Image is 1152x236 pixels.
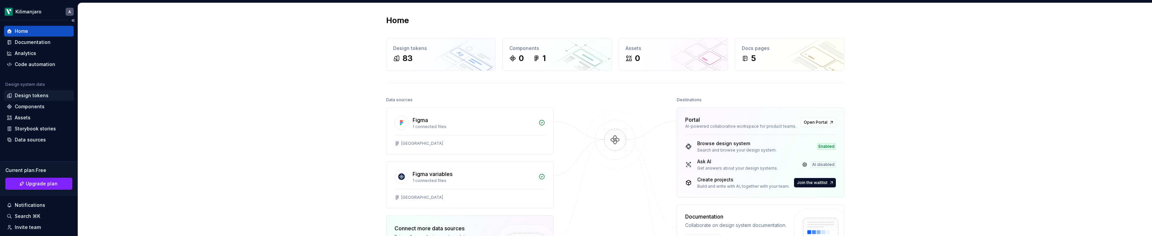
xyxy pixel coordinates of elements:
button: Collapse sidebar [68,16,78,25]
div: Create projects [697,176,790,183]
div: AI-powered collaborative workspace for product teams. [685,124,797,129]
div: Notifications [15,202,45,209]
div: Storybook stories [15,125,56,132]
div: [GEOGRAPHIC_DATA] [401,141,443,146]
div: Data sources [15,136,46,143]
div: Design tokens [15,92,49,99]
a: Figma variables1 connected files[GEOGRAPHIC_DATA] [386,161,554,209]
div: Documentation [685,213,786,221]
a: Data sources [4,134,74,145]
a: Design tokens83 [386,38,496,71]
div: Assets [626,45,721,52]
div: 5 [751,53,756,64]
div: 83 [403,53,413,64]
a: Home [4,26,74,37]
div: Assets [15,114,30,121]
div: Design tokens [393,45,489,52]
a: Analytics [4,48,74,59]
span: Upgrade plan [26,180,58,187]
a: Invite team [4,222,74,233]
div: Figma variables [413,170,452,178]
div: Portal [685,116,700,124]
a: Components [4,101,74,112]
div: Current plan : Free [5,167,72,174]
div: Ask AI [697,158,778,165]
div: [GEOGRAPHIC_DATA] [401,195,443,200]
div: 1 connected files [413,124,534,129]
div: Search ⌘K [15,213,40,220]
div: Documentation [15,39,51,46]
div: Search and browse your design system. [697,147,777,153]
div: 1 [543,53,546,64]
span: Join the waitlist [797,180,827,185]
div: 0 [519,53,524,64]
div: Analytics [15,50,36,57]
a: Storybook stories [4,123,74,134]
div: Invite team [15,224,41,231]
div: Enabled [817,143,836,150]
div: A [68,9,71,14]
img: 3238a243-8f7a-4136-b873-689304c3f2e4.png [5,8,13,16]
div: AI disabled [811,161,836,168]
div: Figma [413,116,428,124]
div: 0 [635,53,640,64]
button: Search ⌘K [4,211,74,222]
a: Figma1 connected files[GEOGRAPHIC_DATA] [386,107,554,155]
div: Build and write with AI, together with your team. [697,184,790,189]
button: Join the waitlist [794,178,836,187]
a: Code automation [4,59,74,70]
button: Notifications [4,200,74,211]
button: KilimanjaroA [1,4,76,19]
div: Kilimanjaro [15,8,42,15]
div: Components [509,45,605,52]
a: Assets0 [619,38,728,71]
div: Components [15,103,45,110]
h2: Home [386,15,409,26]
div: Collaborate on design system documentation. [685,222,786,229]
div: Browse design system [697,140,777,147]
div: Data sources [386,95,413,105]
div: Connect more data sources [394,224,485,232]
div: 1 connected files [413,178,534,183]
a: Open Portal [801,118,836,127]
a: Design tokens [4,90,74,101]
a: Documentation [4,37,74,48]
a: Components01 [502,38,612,71]
div: Destinations [677,95,702,105]
div: Docs pages [742,45,837,52]
div: Home [15,28,28,35]
button: Upgrade plan [5,178,72,190]
div: Design system data [5,82,45,87]
div: Get answers about your design systems. [697,166,778,171]
div: Code automation [15,61,55,68]
a: Assets [4,112,74,123]
span: Open Portal [804,120,827,125]
a: Docs pages5 [735,38,844,71]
